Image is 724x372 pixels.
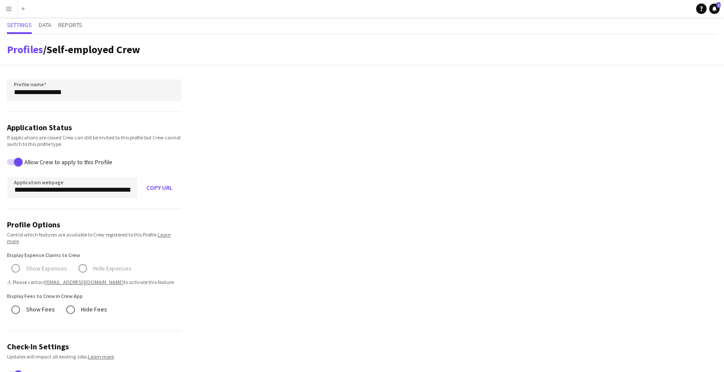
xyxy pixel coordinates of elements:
h3: Profile Options [7,220,181,230]
button: Copy URL [138,177,181,198]
span: Data [39,22,51,28]
span: 1 [717,2,721,8]
div: Updates will impact all existing Jobs. . [7,353,181,360]
span: Self-employed Crew [47,43,140,56]
label: Hide Fees [79,303,107,316]
span: Settings [7,22,32,28]
div: If applications are closed Crew can still be invited to this profile but Crew cannot switch to th... [7,134,181,147]
div: Control which features are available to Crew registered to this Profile. . [7,231,181,244]
h3: Application Status [7,122,181,132]
a: 1 [709,3,720,14]
h1: / [7,43,140,56]
label: Display Expense Claims to Crew [7,251,181,259]
label: Allow Crew to apply to this Profile [23,159,112,166]
a: Learn more [7,231,171,244]
label: Display Fees to Crew in Crew App [7,292,181,300]
a: Learn more [88,353,114,360]
span: Reports [58,22,82,28]
h3: Check-In Settings [7,342,181,352]
a: Profiles [7,43,43,56]
span: ⚠ Please contact to activate this feature [7,279,181,285]
label: Show Fees [24,303,55,316]
a: [EMAIL_ADDRESS][DOMAIN_NAME] [45,279,124,285]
